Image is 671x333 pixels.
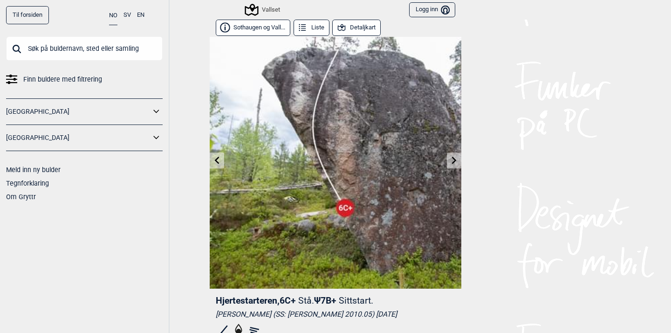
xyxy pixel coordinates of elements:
[137,6,144,24] button: EN
[216,310,455,319] div: [PERSON_NAME] (SS: [PERSON_NAME] 2010.05) [DATE]
[298,295,314,306] p: Stå.
[246,4,280,15] div: Vallset
[6,131,151,145] a: [GEOGRAPHIC_DATA]
[6,73,163,86] a: Finn buldere med filtrering
[216,295,296,306] span: Hjertestarteren , 6C+
[6,6,49,24] a: Til forsiden
[109,6,117,25] button: NO
[210,37,461,289] img: Hjertestarteren
[123,6,131,24] button: SV
[6,166,61,173] a: Meld inn ny bulder
[314,295,373,306] span: Ψ 7B+
[23,73,102,86] span: Finn buldere med filtrering
[6,36,163,61] input: Søk på buldernavn, sted eller samling
[339,295,373,306] p: Sittstart.
[6,180,49,187] a: Tegnforklaring
[6,193,36,201] a: Om Gryttr
[294,20,329,36] button: Liste
[332,20,381,36] button: Detaljkart
[409,2,455,18] button: Logg inn
[216,20,290,36] button: Sothaugen og Vall...
[6,105,151,118] a: [GEOGRAPHIC_DATA]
